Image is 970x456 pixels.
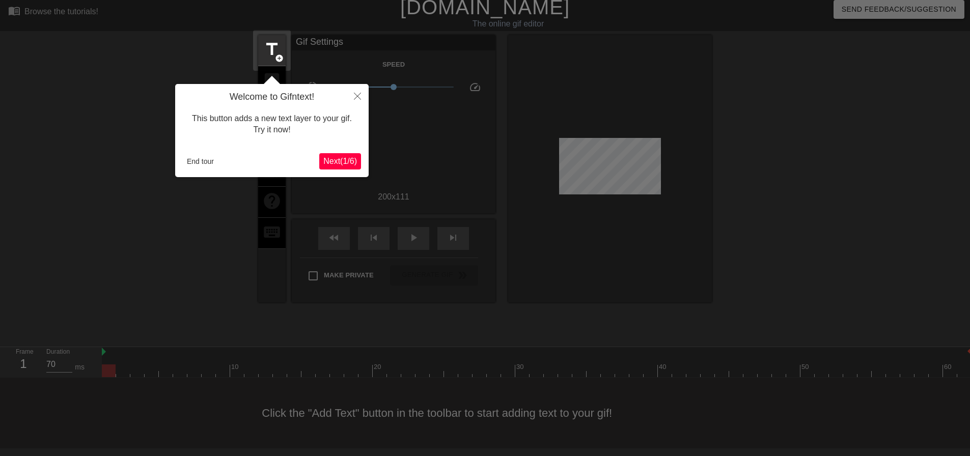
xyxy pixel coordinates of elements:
[319,153,361,169] button: Next
[323,157,357,165] span: Next ( 1 / 6 )
[346,84,369,107] button: Close
[183,103,361,146] div: This button adds a new text layer to your gif. Try it now!
[183,154,218,169] button: End tour
[183,92,361,103] h4: Welcome to Gifntext!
